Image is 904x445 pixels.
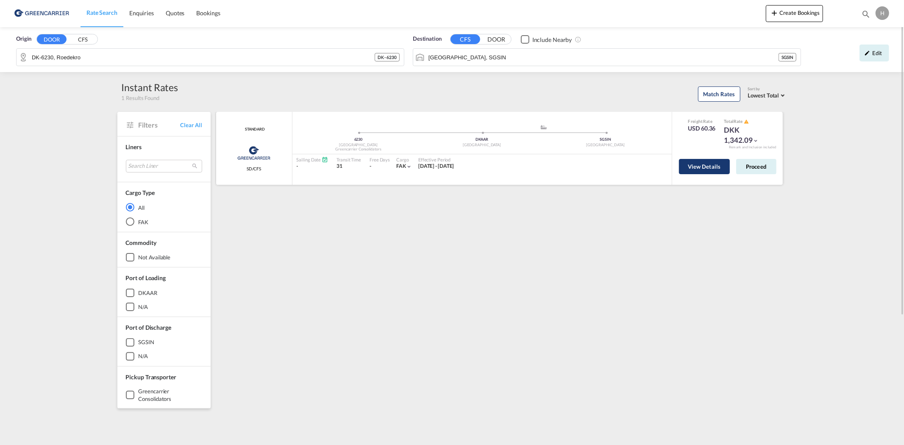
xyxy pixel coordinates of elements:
[122,94,160,102] span: 1 Results Found
[126,303,202,311] md-checkbox: N/A
[129,9,154,17] span: Enquiries
[748,86,787,92] div: Sort by
[865,50,871,56] md-icon: icon-pencil
[139,120,181,130] span: Filters
[532,36,572,44] div: Include Nearby
[396,156,412,163] div: Cargo
[139,387,202,403] div: Greencarrier Consolidators
[139,352,148,360] div: N/A
[766,5,823,22] button: icon-plus 400-fgCreate Bookings
[769,8,779,18] md-icon: icon-plus 400-fg
[126,203,202,211] md-radio-button: All
[370,156,390,163] div: Free Days
[428,51,779,64] input: Search by Port
[544,137,668,142] div: SGSIN
[126,189,155,197] div: Cargo Type
[748,90,787,100] md-select: Select: Lowest Total
[521,35,572,44] md-checkbox: Checkbox No Ink
[378,54,397,60] span: DK - 6230
[126,324,171,331] span: Port of Discharge
[744,119,749,124] md-icon: icon-alert
[688,124,715,133] div: USD 60.36
[723,145,783,150] div: Remark and Inclusion included
[451,34,480,44] button: CFS
[126,352,202,361] md-checkbox: N/A
[679,159,730,174] button: View Details
[337,163,361,170] div: 31
[539,125,549,129] md-icon: assets/icons/custom/ship-fill.svg
[736,159,776,174] button: Proceed
[68,35,97,44] button: CFS
[122,81,178,94] div: Instant Rates
[297,156,328,163] div: Sailing Date
[243,127,265,132] div: Contract / Rate Agreement / Tariff / Spot Pricing Reference Number: STANDARD
[859,44,889,61] div: icon-pencilEdit
[16,35,31,43] span: Origin
[698,86,740,102] button: Match Rates
[139,289,158,297] div: DKAAR
[420,142,544,148] div: [GEOGRAPHIC_DATA]
[876,6,889,20] div: H
[243,127,265,132] span: STANDARD
[126,373,176,381] span: Pickup Transporter
[354,137,363,142] span: 6230
[418,156,454,163] div: Effective Period
[861,9,871,22] div: icon-magnify
[32,51,375,64] input: Search by Door
[337,156,361,163] div: Transit Time
[37,34,67,44] button: DOOR
[753,138,759,144] md-icon: icon-chevron-down
[370,163,371,170] div: -
[86,9,117,16] span: Rate Search
[779,53,796,61] div: SGSIN
[413,35,442,43] span: Destination
[420,137,544,142] div: DKAAR
[126,217,202,226] md-radio-button: FAK
[126,274,166,281] span: Port of Loading
[196,9,220,17] span: Bookings
[166,9,184,17] span: Quotes
[322,156,328,163] md-icon: Schedules Available
[418,163,454,170] div: 01 Oct 2025 - 31 Oct 2025
[748,92,779,99] span: Lowest Total
[17,49,404,66] md-input-container: DK-6230, Roedekro
[724,118,767,125] div: Total Rate
[139,338,155,346] div: SGSIN
[406,164,412,170] md-icon: icon-chevron-down
[297,163,328,170] div: -
[743,118,749,125] button: icon-alert
[126,239,156,246] span: Commodity
[418,163,454,169] span: [DATE] - [DATE]
[297,147,420,152] div: Greencarrier Consolidators
[126,289,202,297] md-checkbox: DKAAR
[126,338,202,347] md-checkbox: SGSIN
[297,142,420,148] div: [GEOGRAPHIC_DATA]
[139,253,171,261] div: not available
[724,125,767,145] div: DKK 1,342.09
[247,166,261,172] span: SD/CFS
[481,35,511,44] button: DOOR
[180,121,202,129] span: Clear All
[13,4,70,23] img: b0b18ec08afe11efb1d4932555f5f09d.png
[688,118,715,124] div: Freight Rate
[396,163,406,169] span: FAK
[544,142,668,148] div: [GEOGRAPHIC_DATA]
[235,142,273,164] img: Greencarrier Consolidators
[861,9,871,19] md-icon: icon-magnify
[126,143,142,150] span: Liners
[413,49,801,66] md-input-container: Singapore, SGSIN
[139,303,148,311] div: N/A
[126,387,202,403] md-checkbox: Greencarrier Consolidators
[575,36,581,43] md-icon: Unchecked: Ignores neighbouring ports when fetching rates.Checked : Includes neighbouring ports w...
